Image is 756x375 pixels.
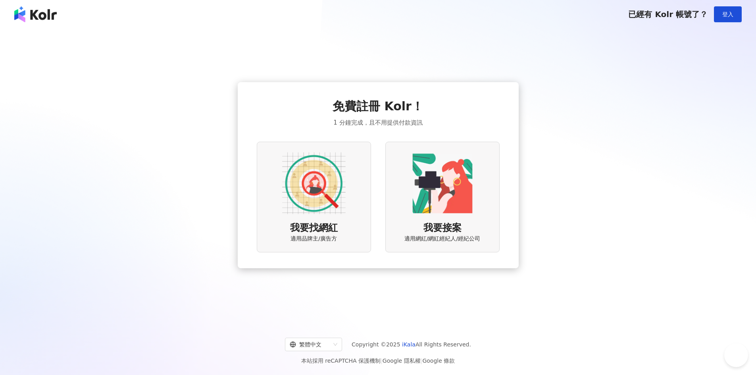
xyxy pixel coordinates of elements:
[352,340,471,349] span: Copyright © 2025 All Rights Reserved.
[14,6,57,22] img: logo
[724,343,748,367] iframe: Help Scout Beacon - Open
[722,11,733,17] span: 登入
[714,6,742,22] button: 登入
[383,358,421,364] a: Google 隱私權
[411,152,474,215] img: KOL identity option
[422,358,455,364] a: Google 條款
[333,98,423,115] span: 免費註冊 Kolr！
[423,221,462,235] span: 我要接案
[381,358,383,364] span: |
[402,341,416,348] a: iKala
[404,235,480,243] span: 適用網紅/網紅經紀人/經紀公司
[628,10,708,19] span: 已經有 Kolr 帳號了？
[421,358,423,364] span: |
[301,356,455,365] span: 本站採用 reCAPTCHA 保護機制
[290,221,338,235] span: 我要找網紅
[333,118,422,127] span: 1 分鐘完成，且不用提供付款資訊
[290,235,337,243] span: 適用品牌主/廣告方
[282,152,346,215] img: AD identity option
[290,338,330,351] div: 繁體中文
